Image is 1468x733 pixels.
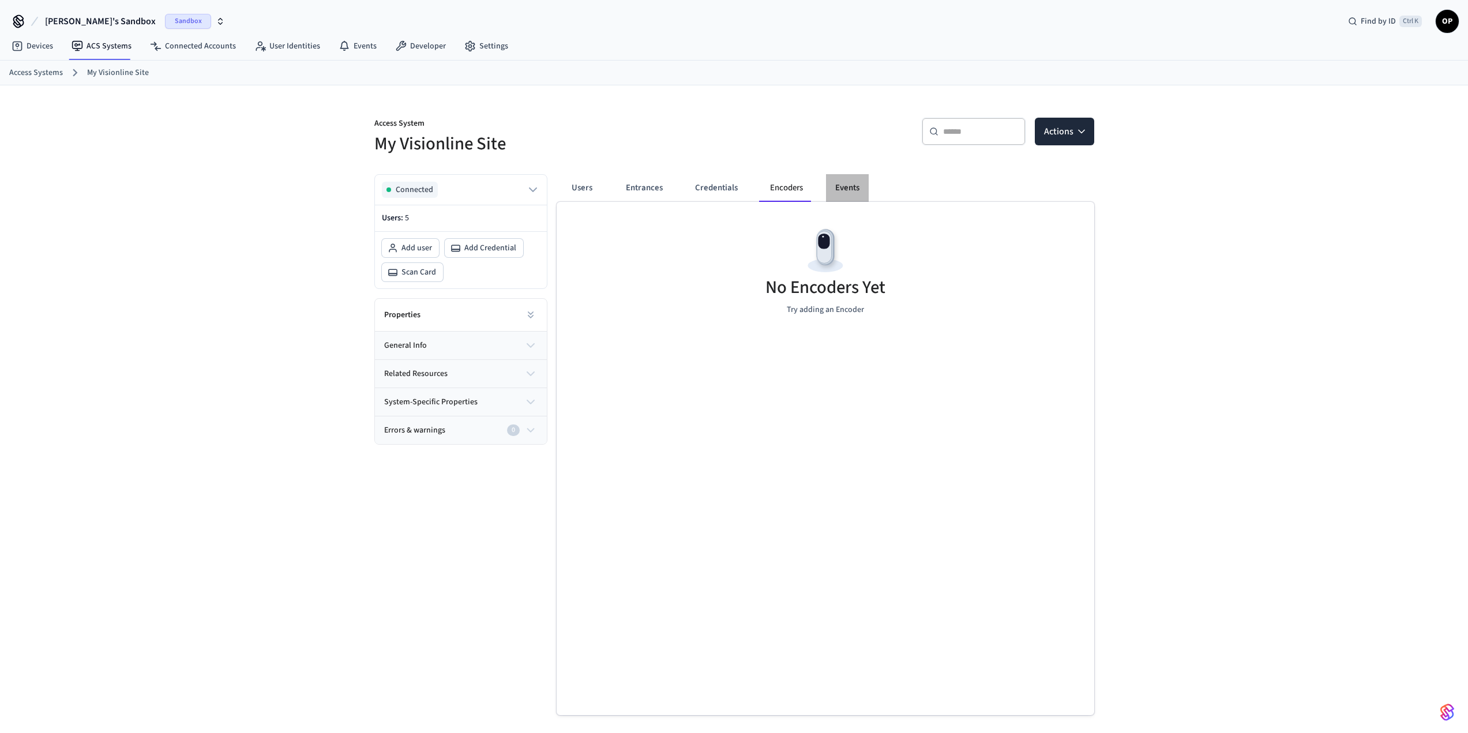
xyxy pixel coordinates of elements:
[1361,16,1396,27] span: Find by ID
[384,396,478,408] span: system-specific properties
[382,212,540,224] p: Users:
[384,424,445,437] span: Errors & warnings
[1437,11,1458,32] span: OP
[382,239,439,257] button: Add user
[561,174,603,202] button: Users
[507,424,520,436] div: 0
[375,416,547,444] button: Errors & warnings0
[1339,11,1431,32] div: Find by IDCtrl K
[384,368,448,380] span: related resources
[401,266,436,278] span: Scan Card
[384,309,420,321] h2: Properties
[455,36,517,57] a: Settings
[386,36,455,57] a: Developer
[617,174,672,202] button: Entrances
[9,67,63,79] a: Access Systems
[1035,118,1094,145] button: Actions
[329,36,386,57] a: Events
[165,14,211,29] span: Sandbox
[445,239,523,257] button: Add Credential
[45,14,156,28] span: [PERSON_NAME]'s Sandbox
[2,36,62,57] a: Devices
[382,263,443,281] button: Scan Card
[765,276,885,299] h5: No Encoders Yet
[375,360,547,388] button: related resources
[245,36,329,57] a: User Identities
[382,182,540,198] button: Connected
[396,184,433,196] span: Connected
[405,212,409,224] span: 5
[141,36,245,57] a: Connected Accounts
[1440,703,1454,721] img: SeamLogoGradient.69752ec5.svg
[375,388,547,416] button: system-specific properties
[384,340,427,352] span: general info
[826,174,869,202] button: Events
[787,304,864,316] p: Try adding an Encoder
[1436,10,1459,33] button: OP
[761,174,812,202] button: Encoders
[686,174,747,202] button: Credentials
[401,242,432,254] span: Add user
[374,118,727,132] p: Access System
[62,36,141,57] a: ACS Systems
[1399,16,1422,27] span: Ctrl K
[375,332,547,359] button: general info
[374,132,727,156] h5: My Visionline Site
[799,225,851,277] img: Devices Empty State
[464,242,516,254] span: Add Credential
[87,67,149,79] a: My Visionline Site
